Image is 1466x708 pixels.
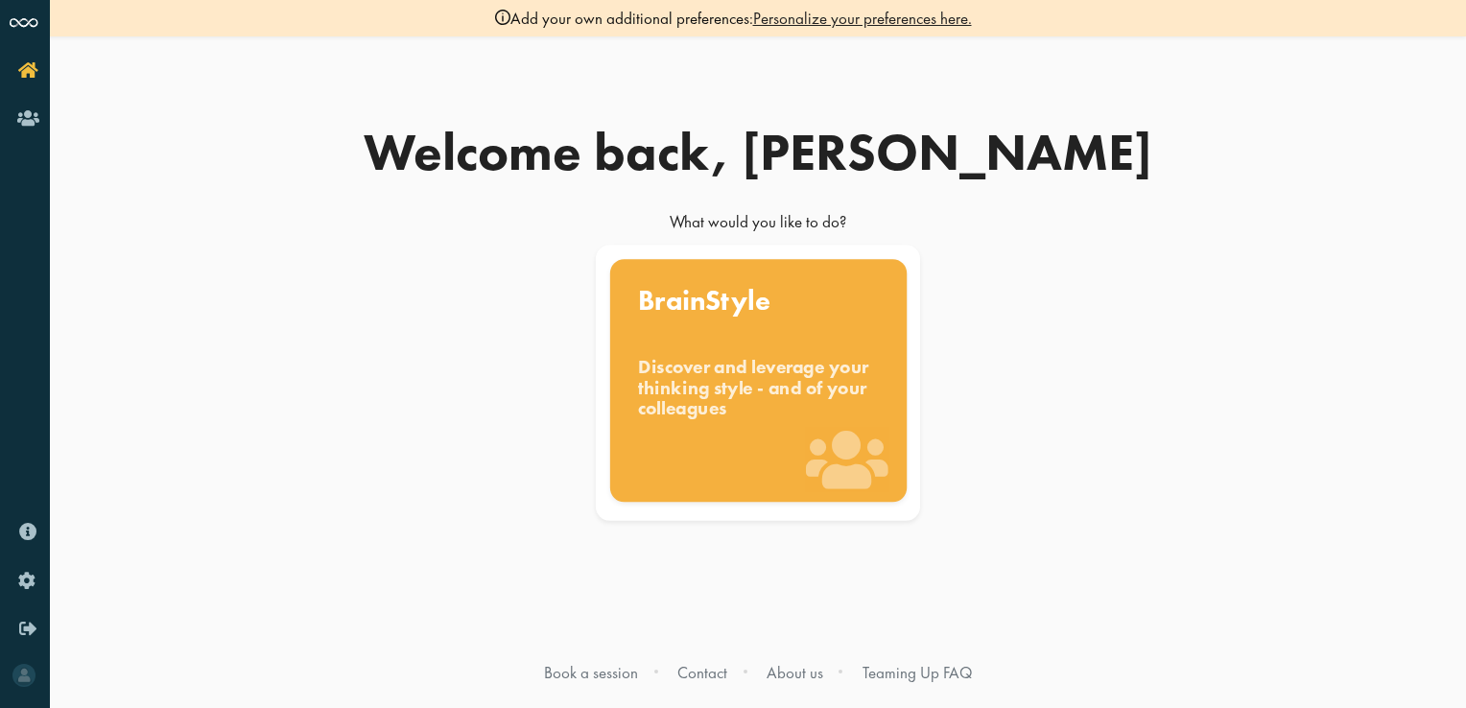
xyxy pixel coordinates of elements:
[297,211,1218,242] div: What would you like to do?
[753,8,972,29] a: Personalize your preferences here.
[638,287,879,315] div: BrainStyle
[677,662,727,683] a: Contact
[613,263,904,503] a: BrainStyle Discover and leverage your thinking style - and of your colleagues
[297,127,1218,178] div: Welcome back, [PERSON_NAME]
[495,10,510,25] img: info-black.svg
[767,662,823,683] a: About us
[638,356,879,420] div: Discover and leverage your thinking style - and of your colleagues
[544,662,638,683] a: Book a session
[863,662,972,683] a: Teaming Up FAQ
